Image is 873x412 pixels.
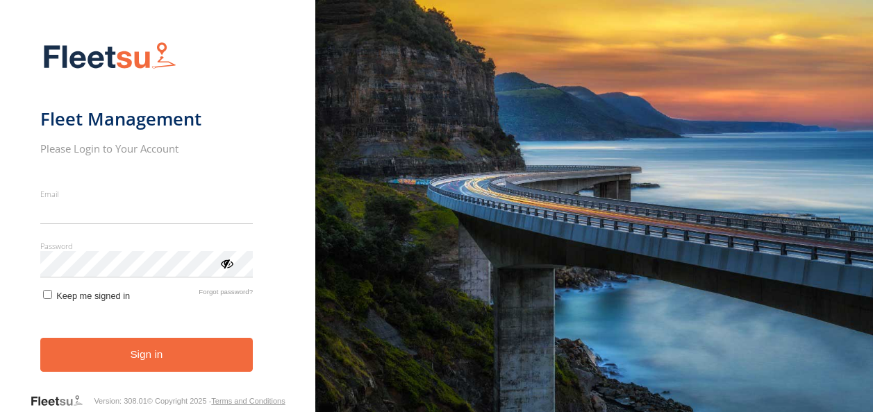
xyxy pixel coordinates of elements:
[40,141,253,155] h2: Please Login to Your Account
[40,189,253,199] label: Email
[147,397,285,405] div: © Copyright 2025 -
[30,394,94,408] a: Visit our Website
[199,288,253,301] a: Forgot password?
[219,256,233,270] div: ViewPassword
[40,33,276,394] form: main
[40,241,253,251] label: Password
[56,291,130,301] span: Keep me signed in
[40,338,253,372] button: Sign in
[94,397,147,405] div: Version: 308.01
[211,397,285,405] a: Terms and Conditions
[40,108,253,130] h1: Fleet Management
[43,290,52,299] input: Keep me signed in
[40,39,179,74] img: Fleetsu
